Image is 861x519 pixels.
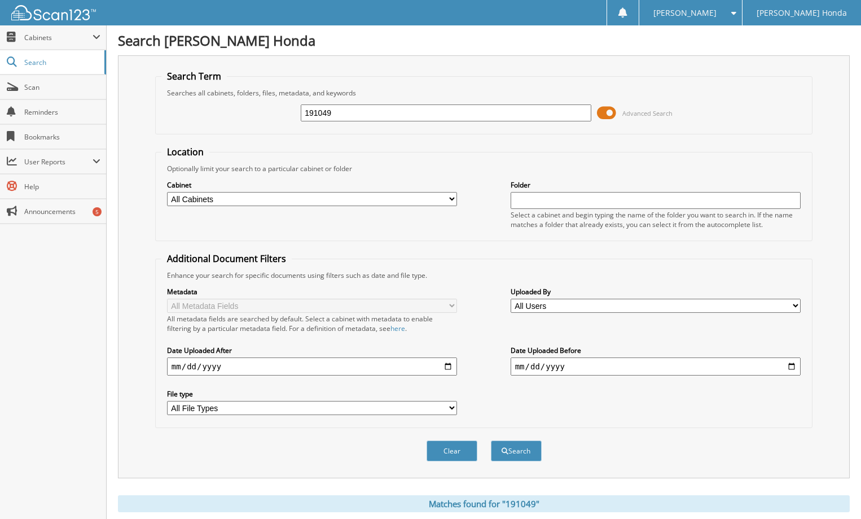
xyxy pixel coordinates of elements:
a: here [390,324,405,333]
legend: Location [161,146,209,158]
span: Help [24,182,100,191]
span: Bookmarks [24,132,100,142]
div: Select a cabinet and begin typing the name of the folder you want to search in. If the name match... [511,210,801,229]
label: Folder [511,180,801,190]
label: Cabinet [167,180,457,190]
label: Metadata [167,287,457,296]
span: [PERSON_NAME] [653,10,717,16]
span: Cabinets [24,33,93,42]
input: start [167,357,457,376]
legend: Search Term [161,70,227,82]
div: 5 [93,207,102,216]
input: end [511,357,801,376]
span: Reminders [24,107,100,117]
legend: Additional Document Filters [161,252,292,265]
div: Enhance your search for specific documents using filters such as date and file type. [161,271,806,280]
span: Scan [24,82,100,92]
span: Search [24,58,99,67]
div: All metadata fields are searched by default. Select a cabinet with metadata to enable filtering b... [167,314,457,333]
img: scan123-logo-white.svg [11,5,96,20]
span: User Reports [24,157,93,167]
span: Announcements [24,207,100,216]
label: Date Uploaded Before [511,346,801,355]
button: Search [491,441,542,461]
button: Clear [427,441,477,461]
span: Advanced Search [622,109,673,117]
span: [PERSON_NAME] Honda [757,10,847,16]
label: Date Uploaded After [167,346,457,355]
div: Searches all cabinets, folders, files, metadata, and keywords [161,88,806,98]
label: File type [167,389,457,399]
div: Matches found for "191049" [118,495,850,512]
label: Uploaded By [511,287,801,296]
div: Optionally limit your search to a particular cabinet or folder [161,164,806,173]
h1: Search [PERSON_NAME] Honda [118,31,850,50]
